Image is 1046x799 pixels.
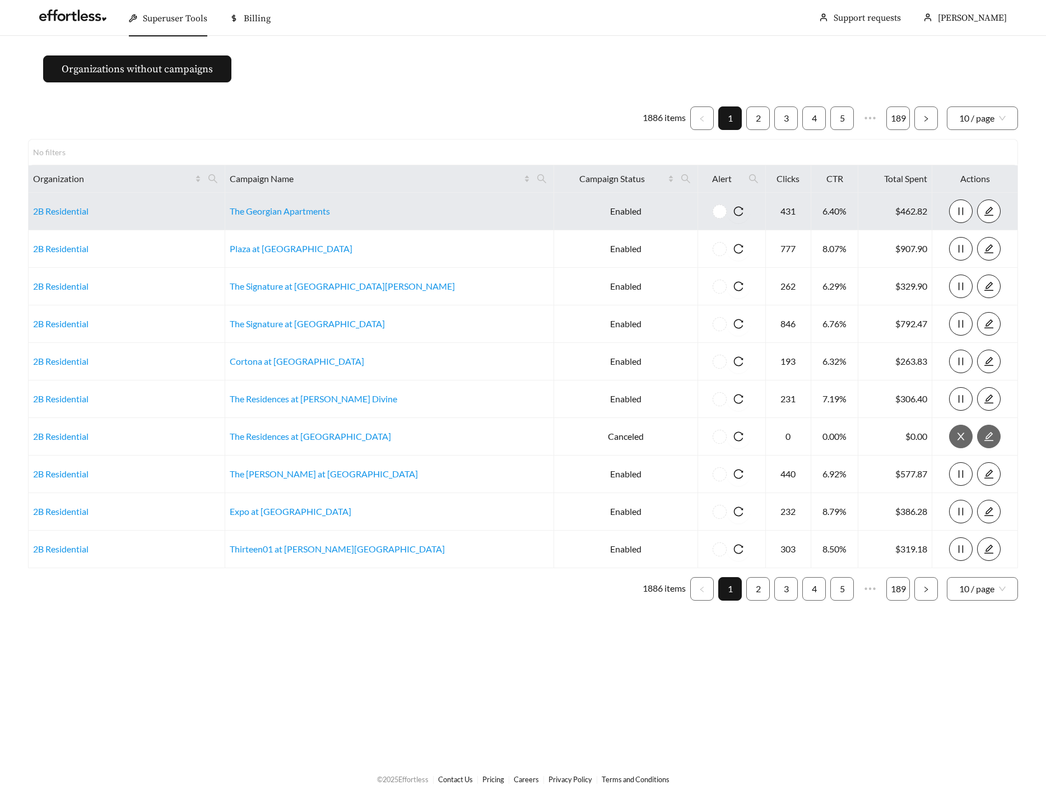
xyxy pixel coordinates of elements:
[914,577,938,601] li: Next Page
[727,356,750,366] span: reload
[33,356,89,366] a: 2B Residential
[811,230,858,268] td: 8.07%
[977,425,1001,448] button: edit
[33,393,89,404] a: 2B Residential
[744,170,763,188] span: search
[699,115,705,122] span: left
[727,431,750,442] span: reload
[978,319,1000,329] span: edit
[727,537,750,561] button: reload
[858,165,932,193] th: Total Spent
[977,206,1001,216] a: edit
[978,356,1000,366] span: edit
[978,206,1000,216] span: edit
[230,543,445,554] a: Thirteen01 at [PERSON_NAME][GEOGRAPHIC_DATA]
[33,146,78,158] div: No filters
[811,305,858,343] td: 6.76%
[33,243,89,254] a: 2B Residential
[949,237,973,261] button: pause
[746,106,770,130] li: 2
[33,281,89,291] a: 2B Residential
[950,507,972,517] span: pause
[727,350,750,373] button: reload
[811,343,858,380] td: 6.32%
[230,318,385,329] a: The Signature at [GEOGRAPHIC_DATA]
[532,170,551,188] span: search
[747,107,769,129] a: 2
[949,350,973,373] button: pause
[482,775,504,784] a: Pricing
[858,577,882,601] li: Next 5 Pages
[858,305,932,343] td: $792.47
[690,106,714,130] li: Previous Page
[230,506,351,517] a: Expo at [GEOGRAPHIC_DATA]
[749,174,759,184] span: search
[554,193,698,230] td: Enabled
[949,275,973,298] button: pause
[774,106,798,130] li: 3
[811,456,858,493] td: 6.92%
[727,507,750,517] span: reload
[727,387,750,411] button: reload
[766,456,811,493] td: 440
[230,393,397,404] a: The Residences at [PERSON_NAME] Divine
[949,312,973,336] button: pause
[766,230,811,268] td: 777
[727,462,750,486] button: reload
[858,343,932,380] td: $263.83
[950,469,972,479] span: pause
[33,206,89,216] a: 2B Residential
[377,775,429,784] span: © 2025 Effortless
[830,577,854,601] li: 5
[766,165,811,193] th: Clicks
[803,578,825,600] a: 4
[727,500,750,523] button: reload
[830,106,854,130] li: 5
[703,172,742,185] span: Alert
[977,318,1001,329] a: edit
[886,577,910,601] li: 189
[977,462,1001,486] button: edit
[766,380,811,418] td: 231
[548,775,592,784] a: Privacy Policy
[802,577,826,601] li: 4
[554,268,698,305] td: Enabled
[923,586,929,593] span: right
[811,380,858,418] td: 7.19%
[766,531,811,568] td: 303
[33,506,89,517] a: 2B Residential
[858,193,932,230] td: $462.82
[858,230,932,268] td: $907.90
[977,199,1001,223] button: edit
[681,174,691,184] span: search
[811,165,858,193] th: CTR
[858,418,932,456] td: $0.00
[230,356,364,366] a: Cortona at [GEOGRAPHIC_DATA]
[719,107,741,129] a: 1
[766,493,811,531] td: 232
[923,115,929,122] span: right
[230,206,330,216] a: The Georgian Apartments
[831,107,853,129] a: 5
[949,387,973,411] button: pause
[143,13,207,24] span: Superuser Tools
[727,319,750,329] span: reload
[727,244,750,254] span: reload
[33,172,193,185] span: Organization
[774,577,798,601] li: 3
[766,343,811,380] td: 193
[554,418,698,456] td: Canceled
[727,199,750,223] button: reload
[977,468,1001,479] a: edit
[727,275,750,298] button: reload
[244,13,271,24] span: Billing
[977,275,1001,298] button: edit
[690,106,714,130] button: left
[554,493,698,531] td: Enabled
[602,775,670,784] a: Terms and Conditions
[949,500,973,523] button: pause
[977,500,1001,523] button: edit
[230,468,418,479] a: The [PERSON_NAME] at [GEOGRAPHIC_DATA]
[950,206,972,216] span: pause
[977,350,1001,373] button: edit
